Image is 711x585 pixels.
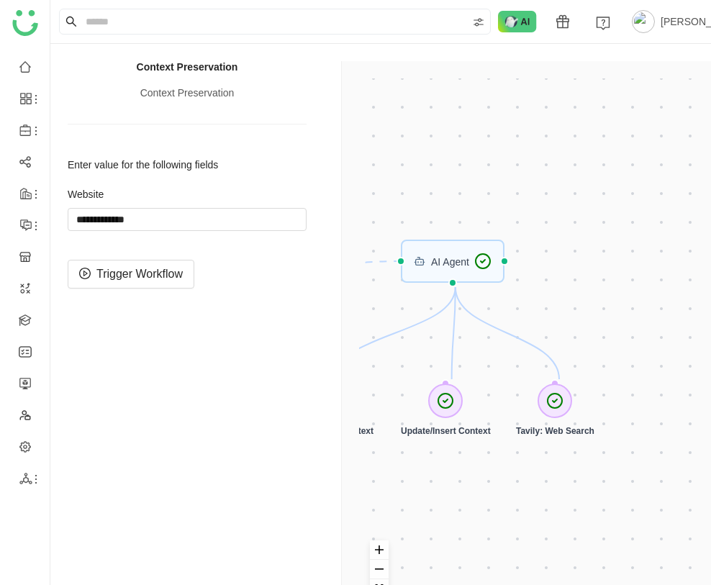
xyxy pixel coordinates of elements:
[401,384,491,437] div: Update/Insert Context
[370,560,389,579] button: zoom out
[498,11,537,32] img: ask-buddy-normal.svg
[401,240,505,283] div: AI Agent
[68,85,307,101] p: Context Preservation
[68,260,194,289] button: Trigger Workflow
[68,188,307,202] label: Website
[68,159,307,171] h3: Enter value for the following fields
[632,10,655,33] img: avatar
[68,61,307,73] h1: Context Preservation
[473,17,484,28] img: search-type.svg
[596,16,610,30] img: help.svg
[370,540,389,560] button: zoom in
[12,10,38,36] img: logo
[516,384,594,437] div: Tavily: Web Search
[96,265,183,283] span: Trigger Workflow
